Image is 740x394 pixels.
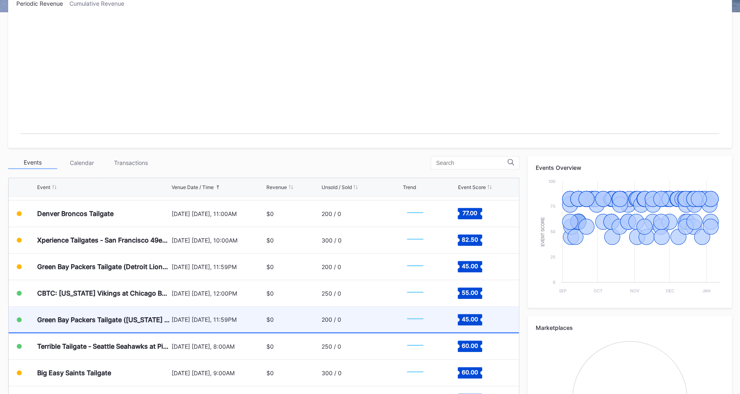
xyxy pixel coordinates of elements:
div: Events [8,156,57,169]
svg: Chart title [403,283,427,303]
div: [DATE] [DATE], 11:00AM [172,210,264,217]
div: [DATE] [DATE], 12:00PM [172,290,264,297]
div: CBTC: [US_STATE] Vikings at Chicago Bears Tailgate [37,289,170,297]
text: 75 [550,204,555,209]
div: $0 [266,237,274,244]
div: 250 / 0 [321,290,341,297]
svg: Chart title [403,336,427,356]
div: 200 / 0 [321,316,341,323]
div: [DATE] [DATE], 10:00AM [172,237,264,244]
div: [DATE] [DATE], 11:59PM [172,316,264,323]
text: 100 [548,179,555,184]
div: Calendar [57,156,106,169]
text: Nov [630,288,639,293]
div: Transactions [106,156,155,169]
div: $0 [266,370,274,376]
text: 25 [550,254,555,259]
div: $0 [266,210,274,217]
div: Event [37,184,50,190]
text: 60.00 [462,369,478,376]
div: Event Score [458,184,485,190]
div: [DATE] [DATE], 8:00AM [172,343,264,350]
div: Green Bay Packers Tailgate (Detroit Lions at Green Bay Packers) [37,263,170,271]
div: Big Easy Saints Tailgate [37,369,111,377]
div: Terrible Tailgate - Seattle Seahawks at Pittsburgh Steelers [37,342,170,350]
svg: Chart title [403,203,427,224]
div: Green Bay Packers Tailgate ([US_STATE] Commanders at Green Bay Packers) [37,316,170,324]
div: 200 / 0 [321,263,341,270]
div: Unsold / Sold [321,184,351,190]
div: Marketplaces [536,324,724,331]
div: 300 / 0 [321,370,341,376]
div: [DATE] [DATE], 9:00AM [172,370,264,376]
div: $0 [266,290,274,297]
div: 200 / 0 [321,210,341,217]
svg: Chart title [16,17,723,140]
div: $0 [266,316,274,323]
div: Venue Date / Time [172,184,214,190]
div: 250 / 0 [321,343,341,350]
svg: Chart title [403,363,427,383]
text: 77.00 [463,209,477,216]
div: $0 [266,343,274,350]
text: 55.00 [462,289,478,296]
text: 45.00 [462,263,478,269]
input: Search [436,160,507,166]
text: 82.50 [462,236,478,243]
div: $0 [266,263,274,270]
div: Denver Broncos Tailgate [37,209,114,218]
div: Events Overview [536,164,724,171]
svg: Chart title [536,177,724,300]
text: Jan [702,288,711,293]
div: Revenue [266,184,287,190]
text: Event Score [541,217,545,246]
svg: Chart title [403,256,427,277]
text: 50 [550,229,555,234]
text: 60.00 [462,342,478,349]
div: Trend [403,184,416,190]
svg: Chart title [403,230,427,250]
text: 45.00 [462,315,478,322]
text: Oct [594,288,602,293]
text: 0 [553,280,555,285]
svg: Chart title [403,309,427,330]
div: Xperience Tailgates - San Francisco 49ers at Seattle Seahawks [37,236,170,244]
text: Dec [666,288,674,293]
div: [DATE] [DATE], 11:59PM [172,263,264,270]
div: 300 / 0 [321,237,341,244]
text: Sep [559,288,566,293]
